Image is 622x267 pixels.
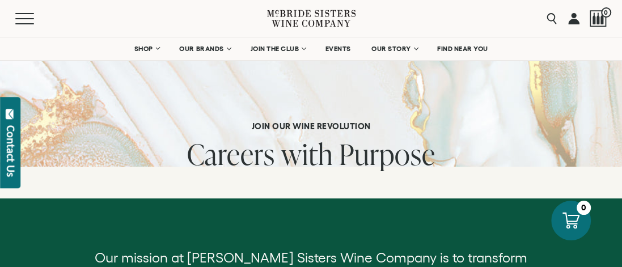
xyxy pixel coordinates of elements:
[339,134,435,173] span: Purpose
[243,37,312,60] a: JOIN THE CLUB
[179,45,223,53] span: OUR BRANDS
[364,37,425,60] a: OUR STORY
[5,125,16,177] div: Contact Us
[601,7,611,18] span: 0
[281,134,333,173] span: with
[187,121,435,132] h6: Join our Wine Revolution
[15,13,56,24] button: Mobile Menu Trigger
[577,201,591,215] div: 0
[430,37,496,60] a: FIND NEAR YOU
[134,45,153,53] span: SHOP
[250,45,299,53] span: JOIN THE CLUB
[437,45,488,53] span: FIND NEAR YOU
[187,134,275,173] span: Careers
[325,45,351,53] span: EVENTS
[318,37,358,60] a: EVENTS
[172,37,237,60] a: OUR BRANDS
[126,37,166,60] a: SHOP
[371,45,411,53] span: OUR STORY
